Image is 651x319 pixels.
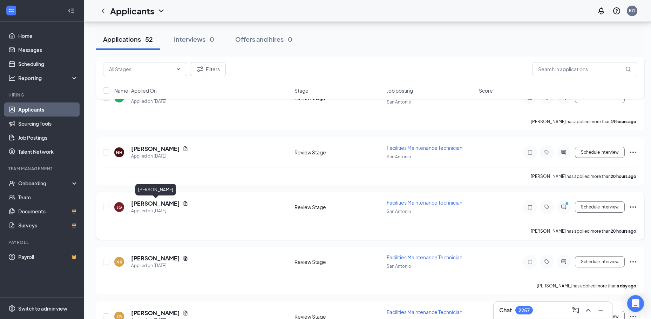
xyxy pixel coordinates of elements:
svg: Note [526,204,534,210]
p: [PERSON_NAME] has applied more than . [531,173,637,179]
a: DocumentsCrown [18,204,78,218]
div: JG [117,204,122,210]
h5: [PERSON_NAME] [131,145,180,153]
svg: Document [183,201,188,206]
svg: Note [526,149,534,155]
svg: PrimaryDot [564,201,572,207]
span: Name · Applied On [114,87,157,94]
span: Facilities Maintenance Technician [387,145,462,151]
div: Interviews · 0 [174,35,214,44]
svg: MagnifyingGlass [625,66,631,72]
svg: ActiveChat [560,149,568,155]
div: Applied on [DATE] [131,207,188,214]
svg: ChevronDown [176,66,181,72]
div: [PERSON_NAME] [135,184,176,195]
p: [PERSON_NAME] has applied more than . [531,119,637,125]
svg: ComposeMessage [571,306,580,314]
div: Payroll [8,239,77,245]
div: Offers and hires · 0 [235,35,292,44]
div: Review Stage [294,258,382,265]
svg: Tag [543,259,551,265]
span: San Antonio [387,209,411,214]
h5: [PERSON_NAME] [131,309,180,317]
div: Onboarding [18,180,72,187]
div: Review Stage [294,149,382,156]
input: All Stages [109,65,173,73]
span: Stage [294,87,308,94]
div: NK [116,259,122,265]
button: Schedule Interview [575,256,625,267]
svg: UserCheck [8,180,15,187]
svg: Settings [8,305,15,312]
svg: ActiveChat [560,204,568,210]
span: Job posting [387,87,413,94]
svg: ChevronLeft [99,7,107,15]
a: PayrollCrown [18,250,78,264]
div: Applications · 52 [103,35,153,44]
svg: Collapse [68,7,75,14]
h3: Chat [499,306,512,314]
svg: QuestionInfo [612,7,621,15]
svg: Tag [543,204,551,210]
a: Applicants [18,102,78,117]
div: 2257 [518,307,530,313]
b: 19 hours ago [611,119,636,124]
div: Switch to admin view [18,305,67,312]
div: NH [116,149,122,155]
div: Applied on [DATE] [131,153,188,160]
a: Messages [18,43,78,57]
button: Schedule Interview [575,147,625,158]
button: Schedule Interview [575,201,625,213]
svg: Minimize [597,306,605,314]
svg: Filter [196,65,204,73]
svg: Document [183,310,188,316]
svg: Document [183,146,188,152]
svg: Ellipses [629,258,637,266]
svg: WorkstreamLogo [8,7,15,14]
span: Facilities Maintenance Technician [387,309,462,315]
button: Filter Filters [190,62,226,76]
h5: [PERSON_NAME] [131,200,180,207]
h5: [PERSON_NAME] [131,254,180,262]
span: San Antonio [387,264,411,269]
input: Search in applications [532,62,637,76]
a: Team [18,190,78,204]
svg: Ellipses [629,203,637,211]
span: Facilities Maintenance Technician [387,254,462,260]
button: Minimize [595,305,606,316]
svg: ChevronDown [157,7,165,15]
span: Score [479,87,493,94]
div: Hiring [8,92,77,98]
p: [PERSON_NAME] has applied more than . [531,228,637,234]
b: 20 hours ago [611,228,636,234]
svg: Analysis [8,74,15,81]
div: Review Stage [294,204,382,211]
div: KO [629,8,636,14]
a: Sourcing Tools [18,117,78,131]
b: a day ago [617,283,636,288]
svg: Notifications [597,7,605,15]
b: 20 hours ago [611,174,636,179]
svg: Note [526,259,534,265]
svg: Document [183,255,188,261]
button: ChevronUp [583,305,594,316]
svg: ActiveChat [560,259,568,265]
div: Reporting [18,74,79,81]
div: Team Management [8,166,77,172]
svg: ChevronUp [584,306,592,314]
h1: Applicants [110,5,154,17]
div: Applied on [DATE] [131,262,188,269]
a: Home [18,29,78,43]
span: Facilities Maintenance Technician [387,199,462,206]
svg: Tag [543,149,551,155]
a: Talent Network [18,145,78,159]
a: SurveysCrown [18,218,78,232]
p: [PERSON_NAME] has applied more than . [537,283,637,289]
button: ComposeMessage [570,305,581,316]
a: Job Postings [18,131,78,145]
span: San Antonio [387,154,411,159]
a: Scheduling [18,57,78,71]
svg: Ellipses [629,148,637,157]
div: Open Intercom Messenger [627,295,644,312]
